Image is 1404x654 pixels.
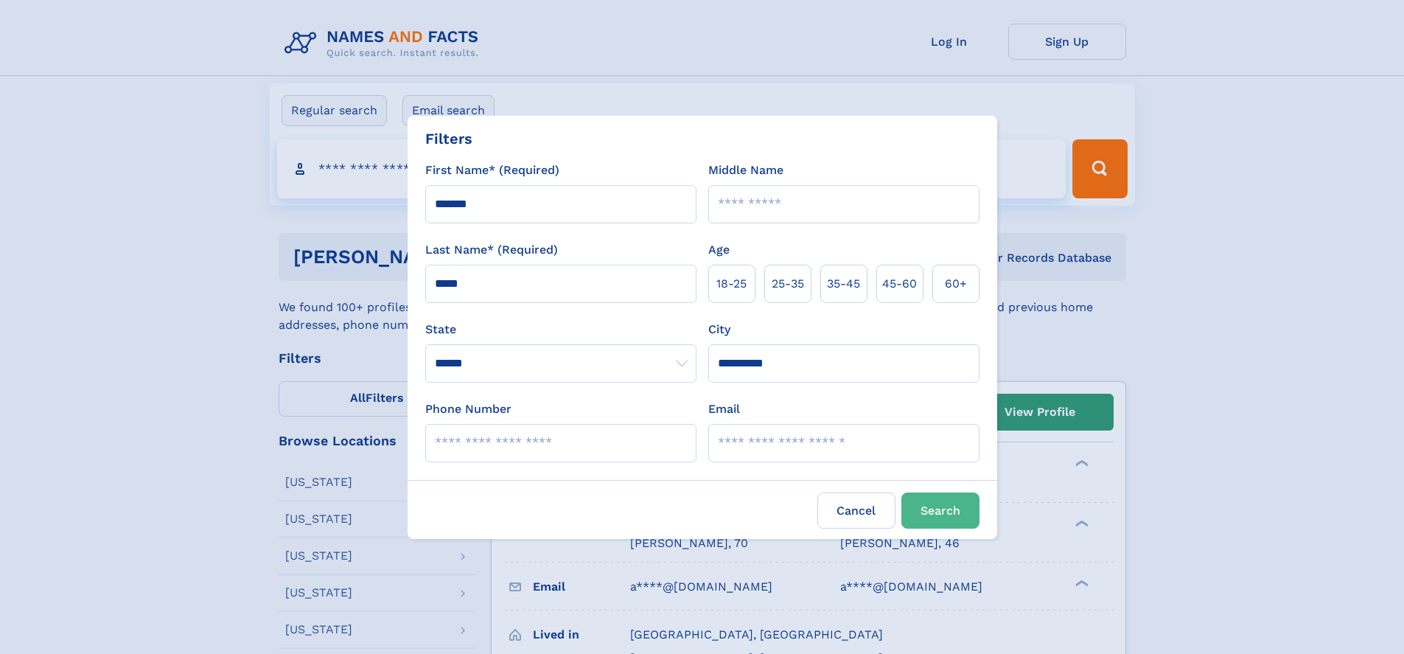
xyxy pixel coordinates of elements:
[708,241,730,259] label: Age
[425,400,511,418] label: Phone Number
[882,275,917,293] span: 45‑60
[425,161,559,179] label: First Name* (Required)
[708,400,740,418] label: Email
[945,275,967,293] span: 60+
[425,128,472,150] div: Filters
[708,321,730,338] label: City
[772,275,804,293] span: 25‑35
[901,493,979,529] button: Search
[708,161,783,179] label: Middle Name
[716,275,747,293] span: 18‑25
[827,275,860,293] span: 35‑45
[817,493,895,529] label: Cancel
[425,241,558,259] label: Last Name* (Required)
[425,321,696,338] label: State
